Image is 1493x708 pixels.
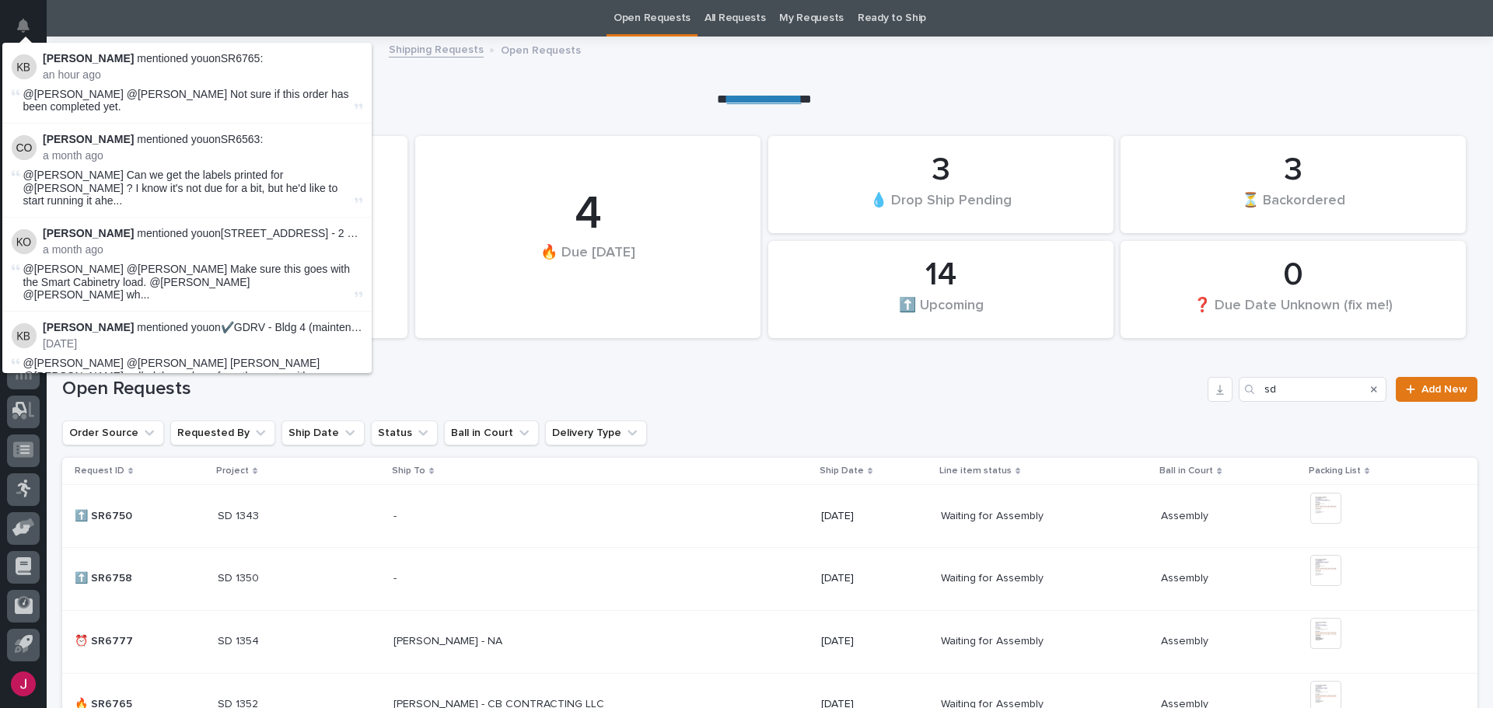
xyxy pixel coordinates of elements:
[1161,632,1212,648] p: Assembly
[23,263,351,302] span: @[PERSON_NAME] @[PERSON_NAME] Make sure this goes with the Smart Cabinetry load. @[PERSON_NAME] @...
[1161,507,1212,523] p: Assembly
[75,569,135,585] p: ⬆️ SR6758
[545,420,647,445] button: Delivery Type
[501,40,581,58] p: Open Requests
[43,52,362,65] p: mentioned you on :
[1147,256,1439,295] div: 0
[221,321,581,333] a: ✔️GDRV - Bldg 4 (maintenance) - Roller Brake Assembly PWRBA100 (12)
[795,191,1087,224] div: 💧 Drop Ship Pending
[392,462,425,480] p: Ship To
[23,169,351,208] span: @[PERSON_NAME] Can we get the labels printed for @[PERSON_NAME] ? I know it's not due for a bit, ...
[218,632,262,648] p: SD 1354
[371,420,438,445] button: Status
[281,420,365,445] button: Ship Date
[393,569,400,585] p: -
[444,420,539,445] button: Ball in Court
[821,510,928,523] p: [DATE]
[43,321,134,333] strong: [PERSON_NAME]
[1239,377,1386,402] input: Search
[12,323,37,348] img: Kenny Beachy
[1147,191,1439,224] div: ⏳ Backordered
[12,229,37,254] img: Ken Overmyer
[218,507,262,523] p: SD 1343
[62,484,1477,547] tr: ⬆️ SR6750⬆️ SR6750 SD 1343SD 1343 -- [DATE]Waiting for AssemblyWaiting for Assembly AssemblyAssembly
[820,462,864,480] p: Ship Date
[821,635,928,648] p: [DATE]
[43,227,134,239] strong: [PERSON_NAME]
[12,54,37,79] img: Kenny Beachy
[1396,377,1477,402] a: Add New
[1161,569,1212,585] p: Assembly
[941,632,1047,648] p: Waiting for Assembly
[75,462,124,480] p: Request ID
[1147,296,1439,329] div: ❓ Due Date Unknown (fix me!)
[170,420,275,445] button: Requested By
[218,569,262,585] p: SD 1350
[393,632,505,648] p: [PERSON_NAME] - NA
[43,227,362,240] p: mentioned you on :
[43,321,362,334] p: mentioned you on :
[795,151,1087,190] div: 3
[941,569,1047,585] p: Waiting for Assembly
[62,610,1477,673] tr: ⏰ SR6777⏰ SR6777 SD 1354SD 1354 [PERSON_NAME] - NA[PERSON_NAME] - NA [DATE]Waiting for AssemblyWa...
[7,668,40,700] button: users-avatar
[43,337,362,351] p: [DATE]
[43,52,134,65] strong: [PERSON_NAME]
[216,462,249,480] p: Project
[23,357,320,396] span: @[PERSON_NAME] @[PERSON_NAME] [PERSON_NAME] @[PERSON_NAME] pulled these down from the mezz with a...
[442,187,734,242] div: 4
[62,547,1477,610] tr: ⬆️ SR6758⬆️ SR6758 SD 1350SD 1350 -- [DATE]Waiting for AssemblyWaiting for Assembly AssemblyAssembly
[75,632,136,648] p: ⏰ SR6777
[795,256,1087,295] div: 14
[221,227,426,239] a: [STREET_ADDRESS] - 2 Grinder Ladders
[43,149,362,162] p: a month ago
[1309,462,1361,480] p: Packing List
[1147,151,1439,190] div: 3
[75,507,135,523] p: ⬆️ SR6750
[795,296,1087,329] div: ⬆️ Upcoming
[393,507,400,523] p: -
[939,462,1012,480] p: Line item status
[43,133,362,146] p: mentioned you on :
[23,88,349,113] span: @[PERSON_NAME] @[PERSON_NAME] Not sure if this order has been completed yet.
[19,19,40,44] div: Notifications
[221,133,260,145] a: SR6563
[442,244,734,293] div: 🔥 Due [DATE]
[821,572,928,585] p: [DATE]
[62,378,1201,400] h1: Open Requests
[62,420,164,445] button: Order Source
[7,9,40,42] button: Notifications
[1159,462,1213,480] p: Ball in Court
[389,40,484,58] a: Shipping Requests
[43,133,134,145] strong: [PERSON_NAME]
[221,52,260,65] a: SR6765
[12,135,37,160] img: Caleb Oetjen
[1421,384,1467,395] span: Add New
[941,507,1047,523] p: Waiting for Assembly
[43,68,362,82] p: an hour ago
[43,243,362,256] p: a month ago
